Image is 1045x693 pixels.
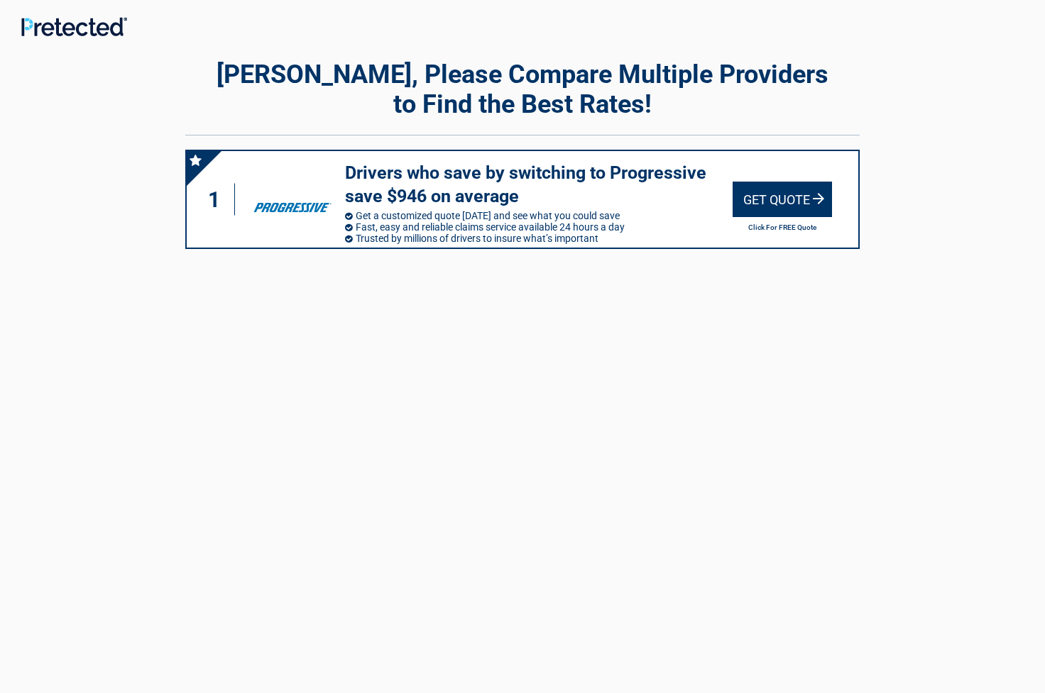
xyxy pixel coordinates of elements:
h2: Click For FREE Quote [733,223,832,231]
h2: [PERSON_NAME], Please Compare Multiple Providers to Find the Best Rates! [185,60,860,119]
li: Trusted by millions of drivers to insure what’s important [345,233,733,244]
li: Fast, easy and reliable claims service available 24 hours a day [345,221,733,233]
img: Main Logo [21,17,127,36]
img: progressive's logo [247,177,338,221]
li: Get a customized quote [DATE] and see what you could save [345,210,733,221]
div: 1 [201,184,235,216]
div: Get Quote [733,182,832,217]
h3: Drivers who save by switching to Progressive save $946 on average [345,162,733,208]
